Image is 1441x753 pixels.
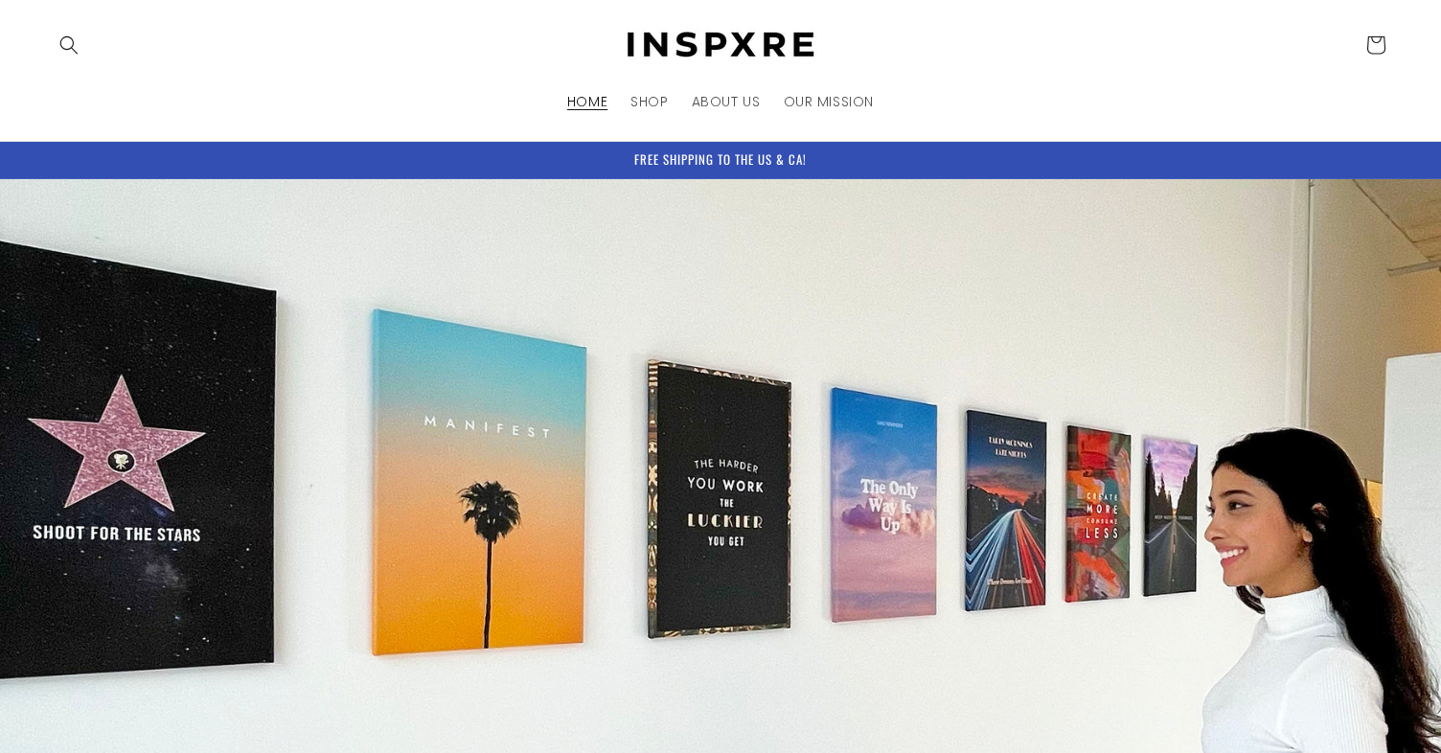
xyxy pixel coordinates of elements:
[556,81,619,122] a: HOME
[634,149,807,169] span: FREE SHIPPING TO THE US & CA!
[48,142,1393,178] div: Announcement
[772,81,886,122] a: OUR MISSION
[630,93,668,110] span: SHOP
[610,27,831,64] img: INSPXRE
[567,93,607,110] span: HOME
[784,93,875,110] span: OUR MISSION
[619,81,679,122] a: SHOP
[604,19,838,71] a: INSPXRE
[692,93,761,110] span: ABOUT US
[48,24,90,66] summary: Search
[680,81,772,122] a: ABOUT US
